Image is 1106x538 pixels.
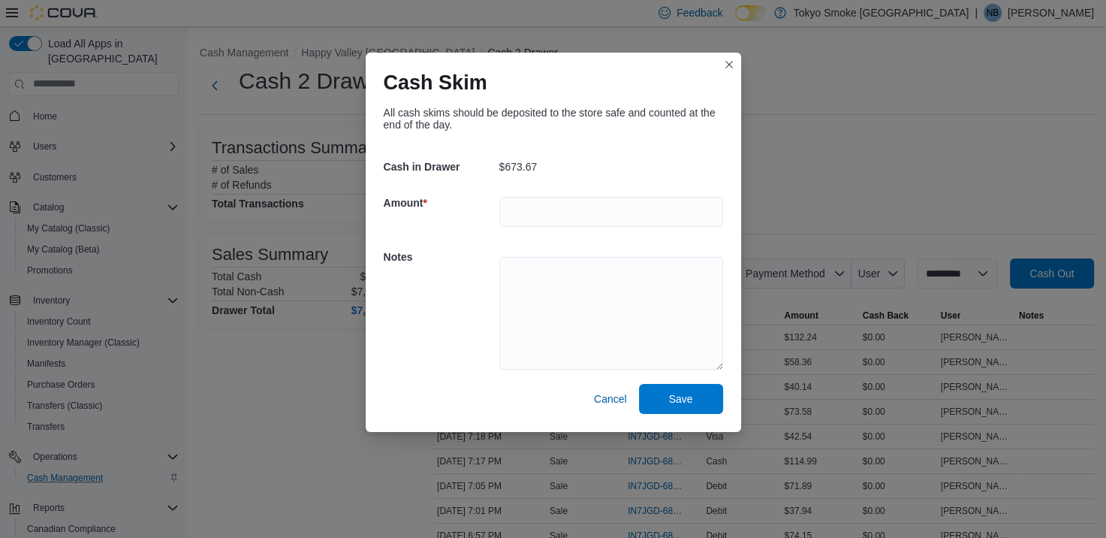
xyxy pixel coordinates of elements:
[384,71,487,95] h1: Cash Skim
[384,242,496,272] h5: Notes
[384,188,496,218] h5: Amount
[384,152,496,182] h5: Cash in Drawer
[384,107,723,131] div: All cash skims should be deposited to the store safe and counted at the end of the day.
[639,384,723,414] button: Save
[669,391,693,407] span: Save
[499,161,538,173] p: $673.67
[588,384,633,414] button: Cancel
[720,56,738,74] button: Closes this modal window
[594,391,627,407] span: Cancel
